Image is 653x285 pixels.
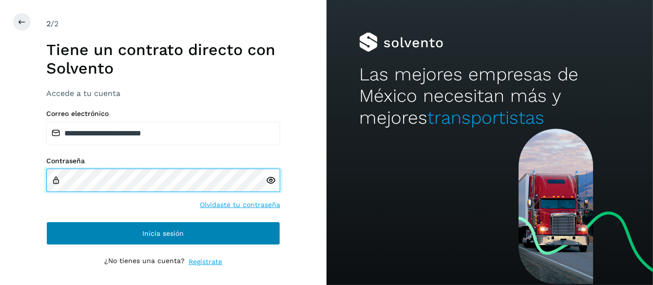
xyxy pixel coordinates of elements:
[143,230,184,237] span: Inicia sesión
[359,64,620,129] h2: Las mejores empresas de México necesitan más y mejores
[46,110,280,118] label: Correo electrónico
[189,257,222,267] a: Regístrate
[200,200,280,210] a: Olvidaste tu contraseña
[46,40,280,78] h1: Tiene un contrato directo con Solvento
[46,89,280,98] h3: Accede a tu cuenta
[104,257,185,267] p: ¿No tienes una cuenta?
[46,157,280,165] label: Contraseña
[427,107,544,128] span: transportistas
[46,222,280,245] button: Inicia sesión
